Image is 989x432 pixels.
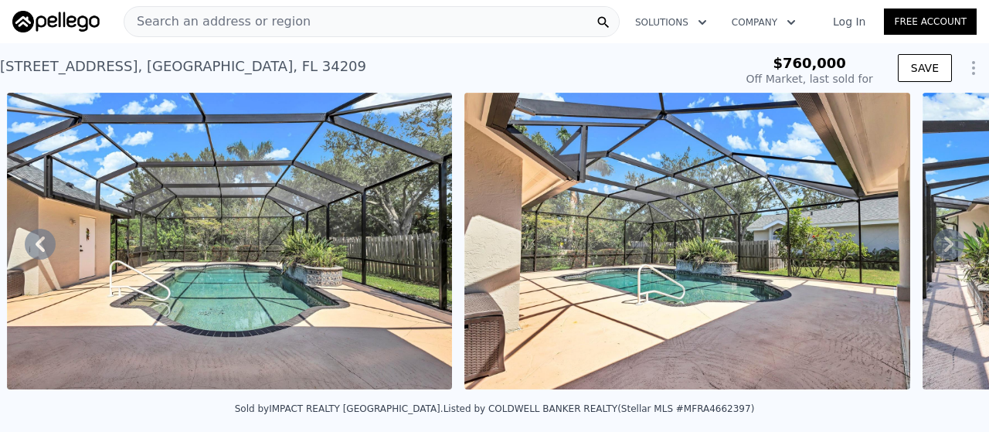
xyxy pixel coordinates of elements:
[773,55,846,71] span: $760,000
[12,11,100,32] img: Pellego
[719,9,808,36] button: Company
[623,9,719,36] button: Solutions
[464,93,909,389] img: Sale: 167523991 Parcel: 58296938
[235,403,444,414] div: Sold by IMPACT REALTY [GEOGRAPHIC_DATA] .
[814,14,884,29] a: Log In
[898,54,952,82] button: SAVE
[746,71,873,87] div: Off Market, last sold for
[124,12,311,31] span: Search an address or region
[958,53,989,83] button: Show Options
[444,403,755,414] div: Listed by COLDWELL BANKER REALTY (Stellar MLS #MFRA4662397)
[7,93,452,389] img: Sale: 167523991 Parcel: 58296938
[884,9,977,35] a: Free Account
